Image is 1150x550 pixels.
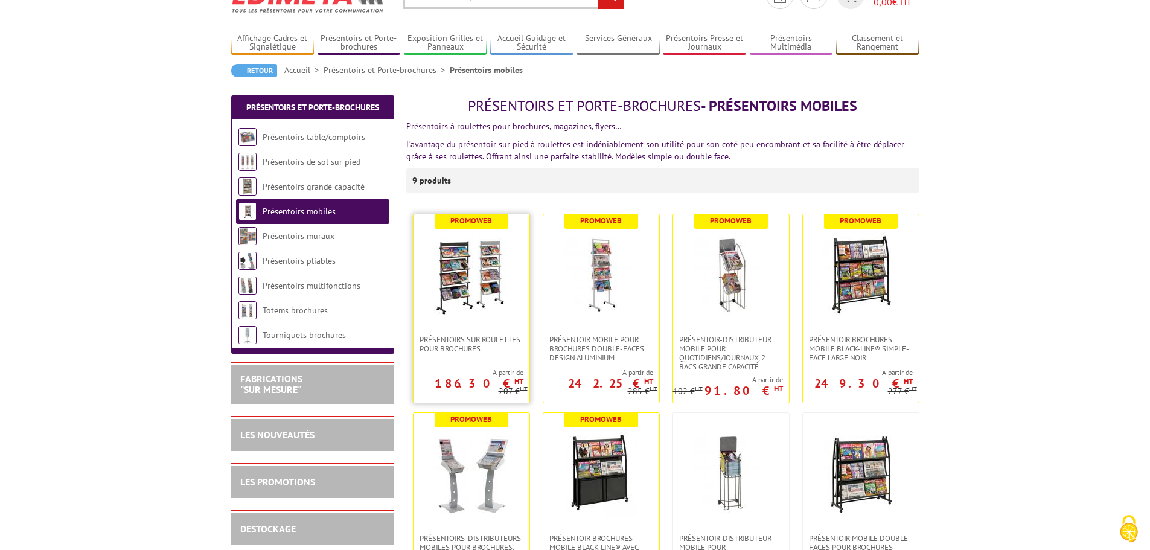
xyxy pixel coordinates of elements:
a: Présentoirs de sol sur pied [263,156,360,167]
button: Cookies (fenêtre modale) [1108,509,1150,550]
img: Présentoirs mobiles [238,202,257,220]
span: A partir de [803,368,913,377]
span: Présentoir-distributeur mobile pour quotidiens/journaux, 2 bacs grande capacité [679,335,783,371]
span: Présentoir Brochures mobile Black-Line® simple-face large noir [809,335,913,362]
p: 9 produits [412,168,458,193]
img: Présentoirs table/comptoirs [238,128,257,146]
img: Présentoir-Distributeur mobile pour journaux/magazines 1 bac grande capacité [689,431,773,516]
img: Présentoirs multifonctions [238,277,257,295]
b: Promoweb [840,216,881,226]
h1: - Présentoirs mobiles [406,98,919,114]
p: 242.25 € [568,380,653,387]
a: Accueil [284,65,324,75]
a: Présentoirs et Porte-brochures [324,65,450,75]
img: Présentoir mobile double-faces pour brochures Black-Line® 6 tablettes inclinées - NOIR [819,431,903,516]
a: FABRICATIONS"Sur Mesure" [240,373,302,395]
sup: HT [909,385,917,393]
a: LES PROMOTIONS [240,476,315,488]
img: Présentoirs grande capacité [238,177,257,196]
sup: HT [774,383,783,394]
a: Tourniquets brochures [263,330,346,341]
img: Présentoirs sur roulettes pour brochures [429,232,514,317]
a: Présentoir Brochures mobile Black-Line® simple-face large noir [803,335,919,362]
a: Présentoirs sur roulettes pour brochures [414,335,529,353]
a: Présentoirs mobiles [263,206,336,217]
sup: HT [650,385,657,393]
a: Présentoirs muraux [263,231,334,241]
p: Présentoirs à roulettes pour brochures, magazines, flyers… [406,120,919,132]
p: 285 € [628,387,657,396]
img: Présentoirs de sol sur pied [238,153,257,171]
sup: HT [695,385,703,393]
a: DESTOCKAGE [240,523,296,535]
a: Présentoirs Presse et Journaux [663,33,746,53]
p: 91.80 € [704,387,783,394]
a: Présentoir-distributeur mobile pour quotidiens/journaux, 2 bacs grande capacité [673,335,789,371]
a: Totems brochures [263,305,328,316]
a: Classement et Rangement [836,33,919,53]
img: Totems brochures [238,301,257,319]
a: Présentoirs pliables [263,255,336,266]
a: Exposition Grilles et Panneaux [404,33,487,53]
a: Services Généraux [577,33,660,53]
b: Promoweb [710,216,752,226]
p: 207 € [499,387,528,396]
p: 186.30 € [435,380,523,387]
a: Accueil Guidage et Sécurité [490,33,573,53]
b: Promoweb [450,216,492,226]
b: Promoweb [450,414,492,424]
p: 102 € [673,387,703,396]
span: Présentoir mobile pour brochures double-faces Design aluminium [549,335,653,362]
a: Présentoirs grande capacité [263,181,365,192]
sup: HT [644,376,653,386]
img: Présentoir-distributeur mobile pour quotidiens/journaux, 2 bacs grande capacité [689,232,773,317]
img: Présentoirs muraux [238,227,257,245]
span: Présentoirs sur roulettes pour brochures [420,335,523,353]
span: A partir de [414,368,523,377]
p: L’avantage du présentoir sur pied à roulettes est indéniablement son utilité pour son coté peu en... [406,138,919,162]
a: Présentoirs multifonctions [263,280,360,291]
a: Présentoirs table/comptoirs [263,132,365,142]
img: Cookies (fenêtre modale) [1114,514,1144,544]
p: 277 € [888,387,917,396]
img: Présentoirs-distributeurs mobiles pour brochures, format portrait ou paysage avec capot et porte-... [429,431,514,516]
img: Tourniquets brochures [238,326,257,344]
img: Présentoirs pliables [238,252,257,270]
b: Promoweb [580,414,622,424]
a: Retour [231,64,277,77]
span: Présentoirs et Porte-brochures [468,97,701,115]
p: 249.30 € [814,380,913,387]
sup: HT [514,376,523,386]
img: Présentoir Brochures mobile Black-Line® simple-face large noir [819,232,903,317]
span: A partir de [543,368,653,377]
li: Présentoirs mobiles [450,64,523,76]
a: LES NOUVEAUTÉS [240,429,315,441]
b: Promoweb [580,216,622,226]
img: Présentoir mobile pour brochures double-faces Design aluminium [559,232,644,317]
span: A partir de [673,375,783,385]
a: Présentoir mobile pour brochures double-faces Design aluminium [543,335,659,362]
a: Présentoirs Multimédia [750,33,833,53]
a: Présentoirs et Porte-brochures [318,33,401,53]
a: Affichage Cadres et Signalétique [231,33,315,53]
sup: HT [520,385,528,393]
a: Présentoirs et Porte-brochures [246,102,379,113]
sup: HT [904,376,913,386]
img: Présentoir brochures mobile Black-Line® avec réserve et 2 tablettes inclinées - NOIR [565,431,637,516]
